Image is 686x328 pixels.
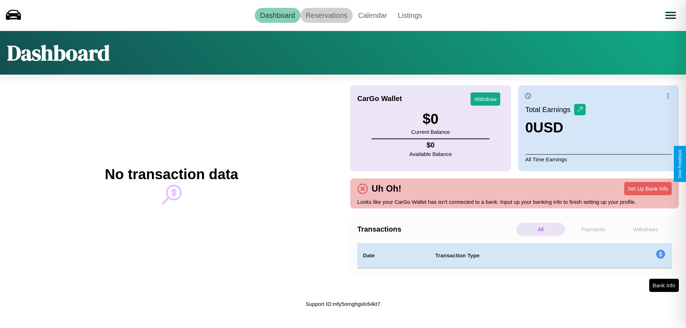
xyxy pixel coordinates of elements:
button: Set Up Bank Info [624,182,672,195]
h3: $ 0 [411,111,450,127]
button: Withdraw [471,92,500,106]
p: Current Balance [411,127,450,137]
h4: Transaction Type [435,251,597,260]
h3: 0 USD [525,120,586,136]
a: Reservations [300,8,353,23]
p: Looks like your CarGo Wallet has isn't connected to a bank. Input up your banking info to finish ... [357,197,672,207]
h4: Uh Oh! [368,183,405,194]
button: Bank Info [649,279,679,292]
p: All Time Earnings [525,154,672,164]
div: Give Feedback [677,150,682,178]
p: Support ID: mfy5omghgvlc64kt7 [305,299,380,309]
p: Available Balance [409,149,452,159]
p: Total Earnings [525,103,574,116]
h2: No transaction data [105,166,238,182]
h4: CarGo Wallet [357,95,402,103]
h4: Transactions [357,225,514,233]
a: Listings [392,8,427,23]
p: All [516,223,565,236]
p: Withdraws [621,223,670,236]
h1: Dashboard [7,38,110,67]
h4: Date [363,251,424,260]
a: Dashboard [255,8,300,23]
a: Calendar [353,8,392,23]
table: simple table [357,243,672,268]
p: Payments [569,223,618,236]
h4: $ 0 [409,141,452,149]
button: Open menu [661,5,681,25]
